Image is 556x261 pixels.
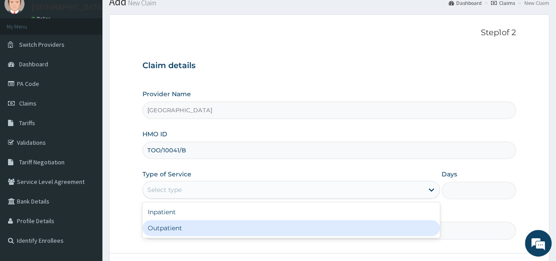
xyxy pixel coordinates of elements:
span: Switch Providers [19,41,65,49]
label: Type of Service [142,170,191,179]
label: Provider Name [142,90,191,98]
div: Minimize live chat window [146,4,167,26]
label: HMO ID [142,130,167,139]
textarea: Type your message and hit 'Enter' [4,170,170,201]
input: Enter HMO ID [142,142,516,159]
label: Days [442,170,457,179]
p: Step 1 of 2 [142,28,516,38]
div: Outpatient [142,220,440,236]
a: Online [31,16,53,22]
span: Tariffs [19,119,35,127]
h3: Claim details [142,61,516,71]
p: [GEOGRAPHIC_DATA] [31,3,105,11]
div: Select type [147,185,182,194]
span: Dashboard [19,60,48,68]
div: Chat with us now [46,50,150,61]
span: We're online! [52,75,123,165]
span: Tariff Negotiation [19,158,65,166]
img: d_794563401_company_1708531726252_794563401 [16,45,36,67]
div: Inpatient [142,204,440,220]
span: Claims [19,99,37,107]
